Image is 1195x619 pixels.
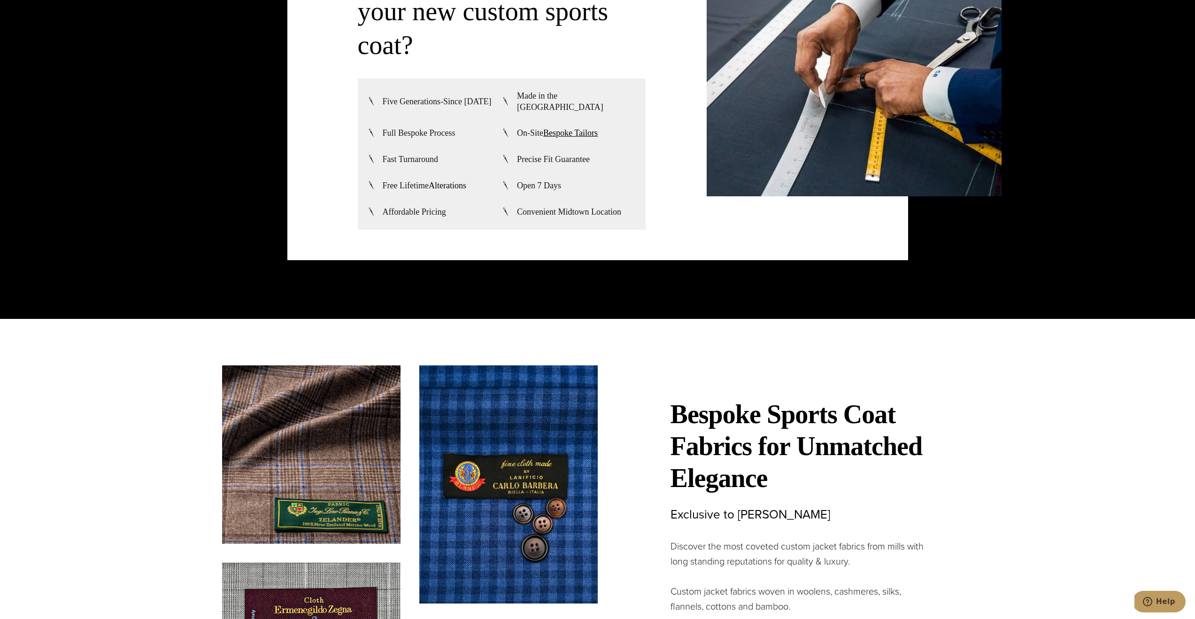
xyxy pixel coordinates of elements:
[517,206,621,217] span: Convenient Midtown Location
[517,127,598,139] span: On-Site
[543,128,598,138] a: Bespoke Tailors
[419,365,598,604] img: Carlo Barbera blue with navy tick sportcoat fabric swatch.
[671,507,933,522] h3: Exclusive to [PERSON_NAME]
[671,432,923,493] strong: Unmatched Elegance
[383,206,446,217] span: Affordable Pricing
[671,539,933,569] p: Discover the most coveted custom jacket fabrics from mills with long standing reputations for qua...
[383,96,492,107] span: Five Generations-Since [DATE]
[517,154,590,165] span: Precise Fit Guarantee
[383,127,455,139] span: Full Bespoke Process
[222,365,401,544] img: Loro Piana brown with blue plaid custom sportscoat fabric swatch.
[383,180,466,191] span: Free Lifetime
[517,180,561,191] span: Open 7 Days
[671,584,933,614] p: Custom jacket fabrics woven in woolens, cashmeres, silks, flannels, cottons and bamboo.
[671,400,896,461] strong: Bespoke Sports Coat Fabrics for
[429,181,466,190] a: Alterations
[1134,591,1186,614] iframe: Opens a widget where you can chat to one of our agents
[517,90,636,113] span: Made in the [GEOGRAPHIC_DATA]
[383,154,439,165] span: Fast Turnaround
